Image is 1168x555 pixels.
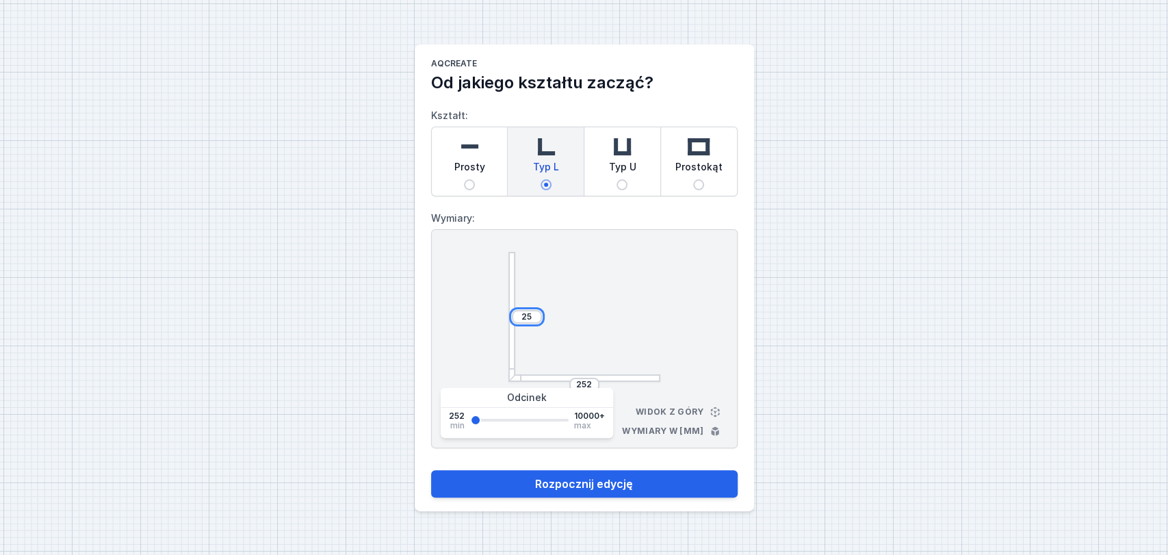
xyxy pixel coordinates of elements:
[574,411,605,422] span: 10000+
[431,72,738,94] h2: Od jakiego kształtu zacząć?
[574,422,591,430] span: max
[532,133,560,160] img: l-shaped.svg
[541,179,551,190] input: Typ L
[454,160,484,179] span: Prosty
[431,470,738,498] button: Rozpocznij edycję
[449,411,465,422] span: 252
[516,311,538,322] input: Wymiar [mm]
[431,58,738,72] h1: AQcreate
[675,160,723,179] span: Prostokąt
[431,207,738,229] label: Wymiary:
[533,160,559,179] span: Typ L
[608,160,636,179] span: Typ U
[608,133,636,160] img: u-shaped.svg
[693,179,704,190] input: Prostokąt
[441,388,613,408] div: Odcinek
[617,179,627,190] input: Typ U
[464,179,475,190] input: Prosty
[573,379,595,390] input: Wymiar [mm]
[450,422,465,430] span: min
[456,133,483,160] img: straight.svg
[431,105,738,196] label: Kształt:
[685,133,712,160] img: rectangle.svg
